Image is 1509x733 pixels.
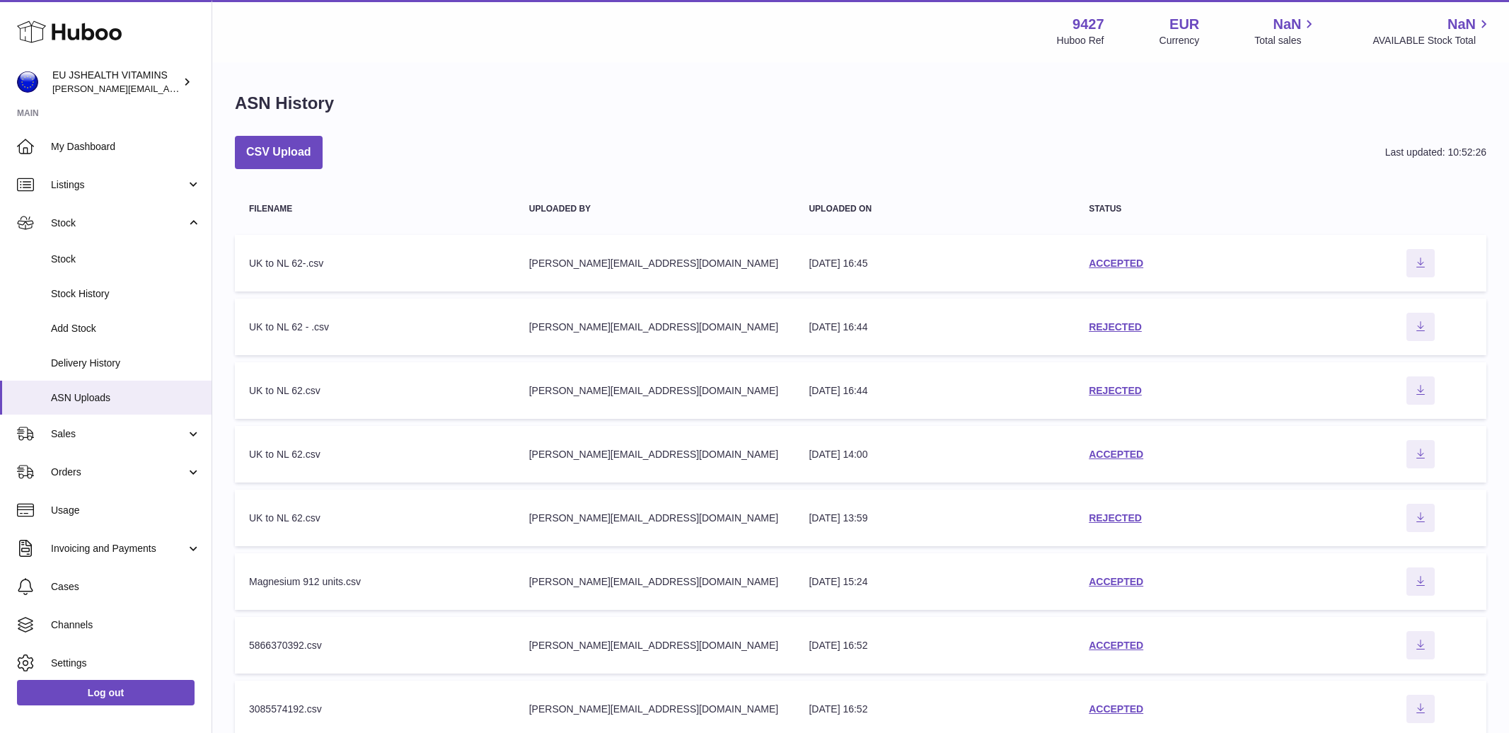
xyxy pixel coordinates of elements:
[1089,576,1143,587] a: ACCEPTED
[809,639,1060,652] div: [DATE] 16:52
[235,136,323,169] button: CSV Upload
[17,71,38,93] img: laura@jessicasepel.com
[809,257,1060,270] div: [DATE] 16:45
[1254,34,1317,47] span: Total sales
[1075,190,1355,228] th: Status
[1169,15,1199,34] strong: EUR
[52,83,284,94] span: [PERSON_NAME][EMAIL_ADDRESS][DOMAIN_NAME]
[1406,376,1435,405] button: Download ASN file
[51,253,201,266] span: Stock
[51,287,201,301] span: Stock History
[809,703,1060,716] div: [DATE] 16:52
[529,384,781,398] div: [PERSON_NAME][EMAIL_ADDRESS][DOMAIN_NAME]
[51,322,201,335] span: Add Stock
[1089,703,1143,715] a: ACCEPTED
[529,639,781,652] div: [PERSON_NAME][EMAIL_ADDRESS][DOMAIN_NAME]
[51,178,186,192] span: Listings
[529,448,781,461] div: [PERSON_NAME][EMAIL_ADDRESS][DOMAIN_NAME]
[1089,385,1142,396] a: REJECTED
[529,575,781,589] div: [PERSON_NAME][EMAIL_ADDRESS][DOMAIN_NAME]
[1057,34,1104,47] div: Huboo Ref
[51,580,201,594] span: Cases
[515,190,795,228] th: Uploaded by
[1406,695,1435,723] button: Download ASN file
[51,618,201,632] span: Channels
[529,321,781,334] div: [PERSON_NAME][EMAIL_ADDRESS][DOMAIN_NAME]
[51,391,201,405] span: ASN Uploads
[529,703,781,716] div: [PERSON_NAME][EMAIL_ADDRESS][DOMAIN_NAME]
[1385,146,1486,159] div: Last updated: 10:52:26
[249,448,501,461] div: UK to NL 62.csv
[1406,440,1435,468] button: Download ASN file
[249,575,501,589] div: Magnesium 912 units.csv
[1089,258,1143,269] a: ACCEPTED
[17,680,195,705] a: Log out
[1355,190,1486,228] th: actions
[1073,15,1104,34] strong: 9427
[249,257,501,270] div: UK to NL 62-.csv
[1273,15,1301,34] span: NaN
[809,321,1060,334] div: [DATE] 16:44
[1089,449,1143,460] a: ACCEPTED
[249,321,501,334] div: UK to NL 62 - .csv
[51,504,201,517] span: Usage
[235,92,334,115] h1: ASN History
[794,190,1075,228] th: Uploaded on
[51,217,186,230] span: Stock
[51,140,201,154] span: My Dashboard
[249,639,501,652] div: 5866370392.csv
[809,575,1060,589] div: [DATE] 15:24
[249,512,501,525] div: UK to NL 62.csv
[51,357,201,370] span: Delivery History
[52,69,180,96] div: EU JSHEALTH VITAMINS
[1089,321,1142,333] a: REJECTED
[1406,504,1435,532] button: Download ASN file
[1447,15,1476,34] span: NaN
[249,703,501,716] div: 3085574192.csv
[1254,15,1317,47] a: NaN Total sales
[809,512,1060,525] div: [DATE] 13:59
[51,427,186,441] span: Sales
[1372,34,1492,47] span: AVAILABLE Stock Total
[809,384,1060,398] div: [DATE] 16:44
[1089,640,1143,651] a: ACCEPTED
[235,190,515,228] th: Filename
[51,466,186,479] span: Orders
[529,257,781,270] div: [PERSON_NAME][EMAIL_ADDRESS][DOMAIN_NAME]
[1406,313,1435,341] button: Download ASN file
[1160,34,1200,47] div: Currency
[51,657,201,670] span: Settings
[1089,512,1142,524] a: REJECTED
[1406,631,1435,659] button: Download ASN file
[249,384,501,398] div: UK to NL 62.csv
[51,542,186,555] span: Invoicing and Payments
[1406,249,1435,277] button: Download ASN file
[809,448,1060,461] div: [DATE] 14:00
[529,512,781,525] div: [PERSON_NAME][EMAIL_ADDRESS][DOMAIN_NAME]
[1372,15,1492,47] a: NaN AVAILABLE Stock Total
[1406,567,1435,596] button: Download ASN file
